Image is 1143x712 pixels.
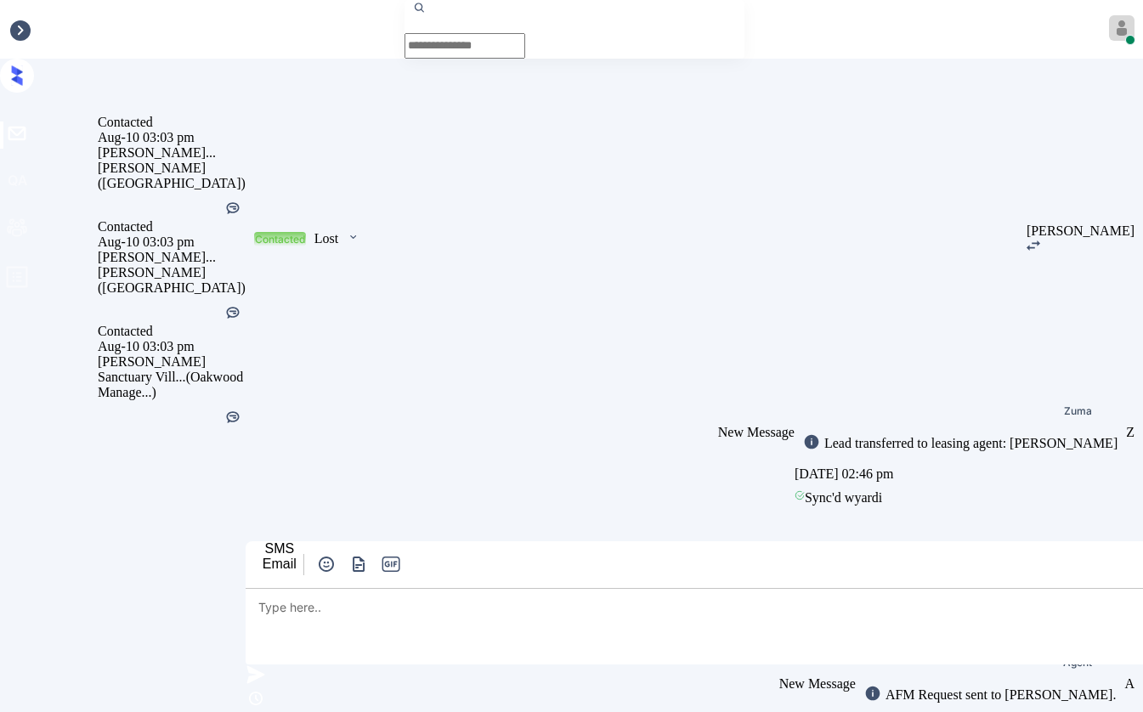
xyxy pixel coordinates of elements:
button: icon-zuma [314,554,338,574]
img: Kelsey was silent [224,409,241,426]
img: icon-zuma [1027,240,1040,251]
div: Zuma [1064,406,1092,416]
div: Contacted [98,324,246,339]
div: [PERSON_NAME]... [98,250,246,265]
div: Z [1126,425,1135,440]
div: [PERSON_NAME] ([GEOGRAPHIC_DATA]) [98,161,246,191]
div: Lost [314,231,338,246]
img: icon-zuma [316,554,337,574]
div: Inbox [8,22,40,37]
span: profile [5,265,29,295]
span: New Message [718,425,795,439]
img: icon-zuma [246,688,266,709]
div: Lead transferred to leasing agent: [PERSON_NAME] [820,436,1118,451]
img: icon-zuma [348,554,370,574]
div: Aug-10 03:03 pm [98,339,246,354]
div: Aug-10 03:03 pm [98,235,246,250]
div: Kelsey was silent [224,304,241,324]
div: Sanctuary Vill... (Oakwood Manage...) [98,370,246,400]
img: Kelsey was silent [224,304,241,321]
div: Contacted [98,115,246,130]
img: avatar [1109,15,1135,41]
div: Kelsey was silent [224,200,241,219]
div: [PERSON_NAME]... [98,145,246,161]
img: icon-zuma [246,664,266,685]
div: Kelsey was silent [224,409,241,428]
div: [PERSON_NAME] [1027,223,1135,239]
button: icon-zuma [347,554,371,574]
div: Sync'd w yardi [795,486,1126,510]
img: icon-zuma [803,433,820,450]
div: SMS [263,541,297,557]
div: [PERSON_NAME] ([GEOGRAPHIC_DATA]) [98,265,246,296]
img: Kelsey was silent [224,200,241,217]
div: Aug-10 03:03 pm [98,130,246,145]
div: [PERSON_NAME] [98,354,246,370]
img: icon-zuma [347,229,359,245]
div: [DATE] 02:46 pm [795,462,1126,486]
div: Contacted [98,219,246,235]
div: Contacted [255,233,305,246]
div: Email [263,557,297,572]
